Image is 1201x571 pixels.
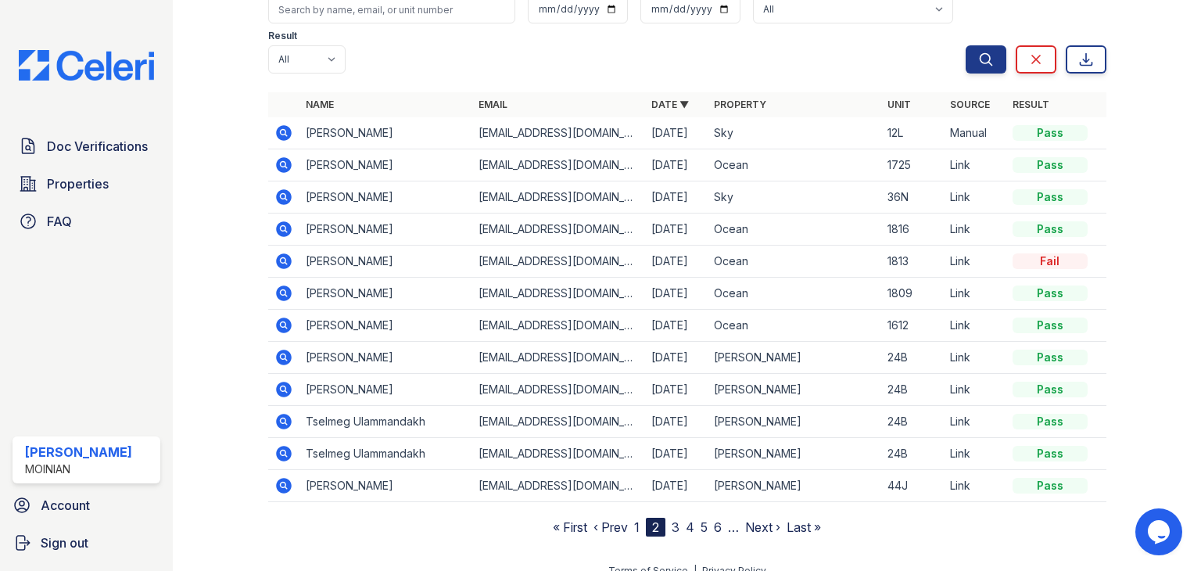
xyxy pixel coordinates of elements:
a: Properties [13,168,160,199]
td: [PERSON_NAME] [299,181,472,214]
td: 24B [881,342,944,374]
td: [PERSON_NAME] [708,374,880,406]
td: Manual [944,117,1006,149]
td: Sky [708,181,880,214]
td: [DATE] [645,278,708,310]
span: … [728,518,739,537]
td: [PERSON_NAME] [299,214,472,246]
td: Ocean [708,310,880,342]
td: [PERSON_NAME] [299,149,472,181]
span: Sign out [41,533,88,552]
td: Link [944,470,1006,502]
td: [EMAIL_ADDRESS][DOMAIN_NAME] [472,181,645,214]
td: [DATE] [645,181,708,214]
td: 1809 [881,278,944,310]
td: [EMAIL_ADDRESS][DOMAIN_NAME] [472,438,645,470]
div: Pass [1013,382,1088,397]
a: Unit [887,99,911,110]
div: [PERSON_NAME] [25,443,132,461]
td: [DATE] [645,117,708,149]
td: [DATE] [645,310,708,342]
a: Sign out [6,527,167,558]
td: [PERSON_NAME] [299,246,472,278]
td: [PERSON_NAME] [708,438,880,470]
td: 44J [881,470,944,502]
td: [EMAIL_ADDRESS][DOMAIN_NAME] [472,214,645,246]
iframe: chat widget [1135,508,1185,555]
span: FAQ [47,212,72,231]
td: [EMAIL_ADDRESS][DOMAIN_NAME] [472,310,645,342]
td: [DATE] [645,214,708,246]
div: Pass [1013,221,1088,237]
td: 1816 [881,214,944,246]
td: Ocean [708,214,880,246]
td: [PERSON_NAME] [708,342,880,374]
td: [DATE] [645,342,708,374]
td: [EMAIL_ADDRESS][DOMAIN_NAME] [472,117,645,149]
td: [EMAIL_ADDRESS][DOMAIN_NAME] [472,149,645,181]
a: « First [553,519,587,535]
td: [PERSON_NAME] [299,374,472,406]
td: Ocean [708,149,880,181]
a: 5 [701,519,708,535]
td: Ocean [708,246,880,278]
td: Ocean [708,278,880,310]
div: Fail [1013,253,1088,269]
a: Date ▼ [651,99,689,110]
a: Next › [745,519,780,535]
td: 12L [881,117,944,149]
a: 1 [634,519,640,535]
div: Pass [1013,318,1088,333]
div: Pass [1013,350,1088,365]
td: 1612 [881,310,944,342]
td: 1725 [881,149,944,181]
td: [PERSON_NAME] [708,470,880,502]
div: 2 [646,518,665,537]
img: CE_Logo_Blue-a8612792a0a2168367f1c8372b55b34899dd931a85d93a1a3d3e32e68fde9ad4.png [6,50,167,81]
a: FAQ [13,206,160,237]
label: Result [268,30,297,42]
td: Link [944,246,1006,278]
a: Result [1013,99,1049,110]
td: [PERSON_NAME] [299,310,472,342]
td: 1813 [881,246,944,278]
td: Link [944,278,1006,310]
td: 24B [881,374,944,406]
td: [EMAIL_ADDRESS][DOMAIN_NAME] [472,470,645,502]
td: [EMAIL_ADDRESS][DOMAIN_NAME] [472,246,645,278]
span: Properties [47,174,109,193]
a: Property [714,99,766,110]
div: Pass [1013,285,1088,301]
td: [PERSON_NAME] [299,117,472,149]
div: Moinian [25,461,132,477]
td: [DATE] [645,374,708,406]
td: [DATE] [645,438,708,470]
a: 3 [672,519,679,535]
td: [EMAIL_ADDRESS][DOMAIN_NAME] [472,342,645,374]
td: Link [944,181,1006,214]
td: Tselmeg Ulammandakh [299,406,472,438]
td: [PERSON_NAME] [299,342,472,374]
a: Name [306,99,334,110]
td: Link [944,342,1006,374]
a: Email [479,99,507,110]
td: Link [944,406,1006,438]
td: 24B [881,438,944,470]
div: Pass [1013,189,1088,205]
td: [DATE] [645,406,708,438]
div: Pass [1013,446,1088,461]
td: 36N [881,181,944,214]
td: [EMAIL_ADDRESS][DOMAIN_NAME] [472,406,645,438]
td: [PERSON_NAME] [299,278,472,310]
td: [DATE] [645,246,708,278]
div: Pass [1013,125,1088,141]
a: Source [950,99,990,110]
td: [DATE] [645,149,708,181]
td: 24B [881,406,944,438]
a: 6 [714,519,722,535]
td: [PERSON_NAME] [708,406,880,438]
a: Doc Verifications [13,131,160,162]
a: 4 [686,519,694,535]
div: Pass [1013,157,1088,173]
span: Doc Verifications [47,137,148,156]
